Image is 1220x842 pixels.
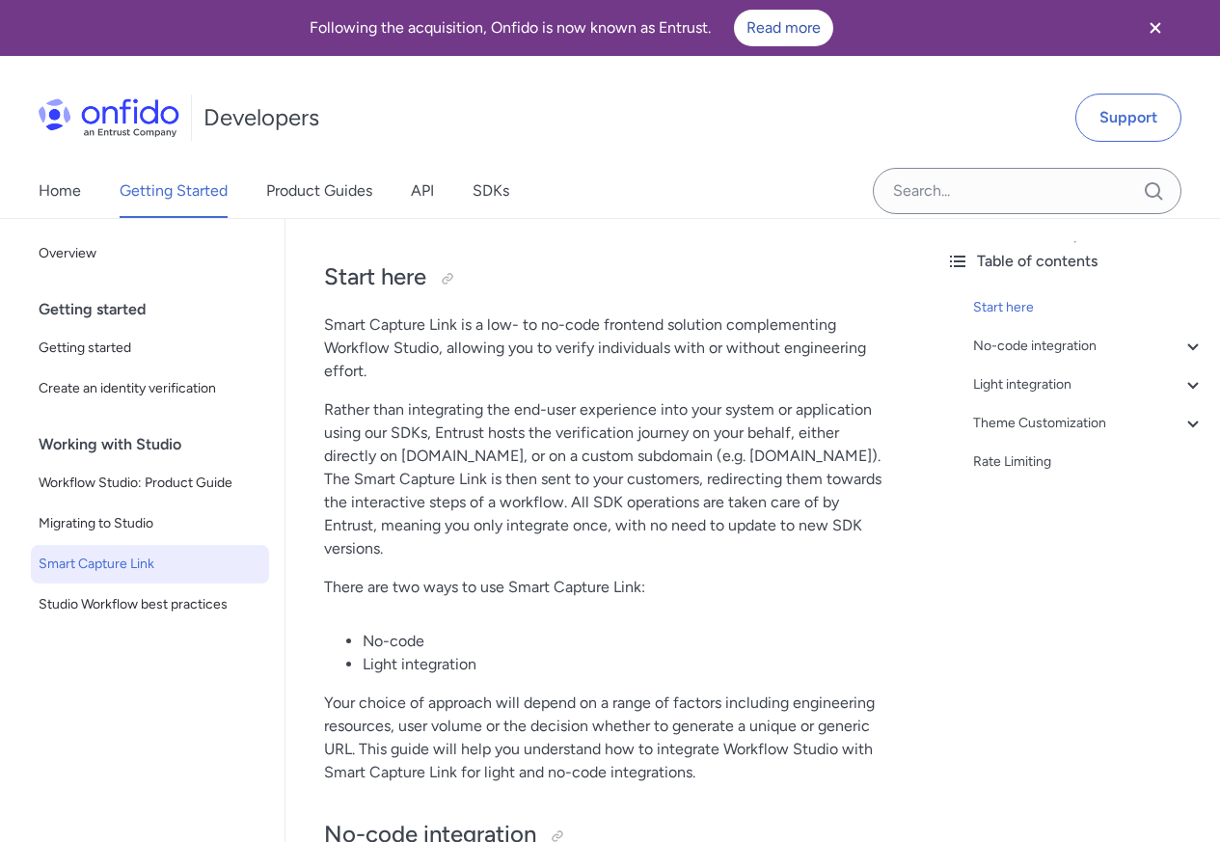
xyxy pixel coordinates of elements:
[39,98,179,137] img: Onfido Logo
[363,653,892,676] li: Light integration
[946,250,1205,273] div: Table of contents
[39,553,261,576] span: Smart Capture Link
[39,242,261,265] span: Overview
[973,335,1205,358] a: No-code integration
[873,168,1181,214] input: Onfido search input field
[31,585,269,624] a: Studio Workflow best practices
[31,545,269,584] a: Smart Capture Link
[203,102,319,133] h1: Developers
[324,313,892,383] p: Smart Capture Link is a low- to no-code frontend solution complementing Workflow Studio, allowing...
[39,472,261,495] span: Workflow Studio: Product Guide
[324,692,892,784] p: Your choice of approach will depend on a range of factors including engineering resources, user v...
[31,369,269,408] a: Create an identity verification
[734,10,833,46] a: Read more
[973,296,1205,319] a: Start here
[1144,16,1167,40] svg: Close banner
[411,164,434,218] a: API
[39,512,261,535] span: Migrating to Studio
[31,329,269,367] a: Getting started
[473,164,509,218] a: SDKs
[39,290,277,329] div: Getting started
[973,412,1205,435] a: Theme Customization
[39,337,261,360] span: Getting started
[324,261,892,294] h2: Start here
[39,425,277,464] div: Working with Studio
[363,630,892,653] li: No-code
[31,464,269,502] a: Workflow Studio: Product Guide
[324,576,892,599] p: There are two ways to use Smart Capture Link:
[973,373,1205,396] a: Light integration
[39,164,81,218] a: Home
[973,450,1205,474] a: Rate Limiting
[1120,4,1191,52] button: Close banner
[31,504,269,543] a: Migrating to Studio
[1075,94,1181,142] a: Support
[266,164,372,218] a: Product Guides
[120,164,228,218] a: Getting Started
[324,398,892,560] p: Rather than integrating the end-user experience into your system or application using our SDKs, E...
[39,377,261,400] span: Create an identity verification
[23,10,1120,46] div: Following the acquisition, Onfido is now known as Entrust.
[31,234,269,273] a: Overview
[39,593,261,616] span: Studio Workflow best practices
